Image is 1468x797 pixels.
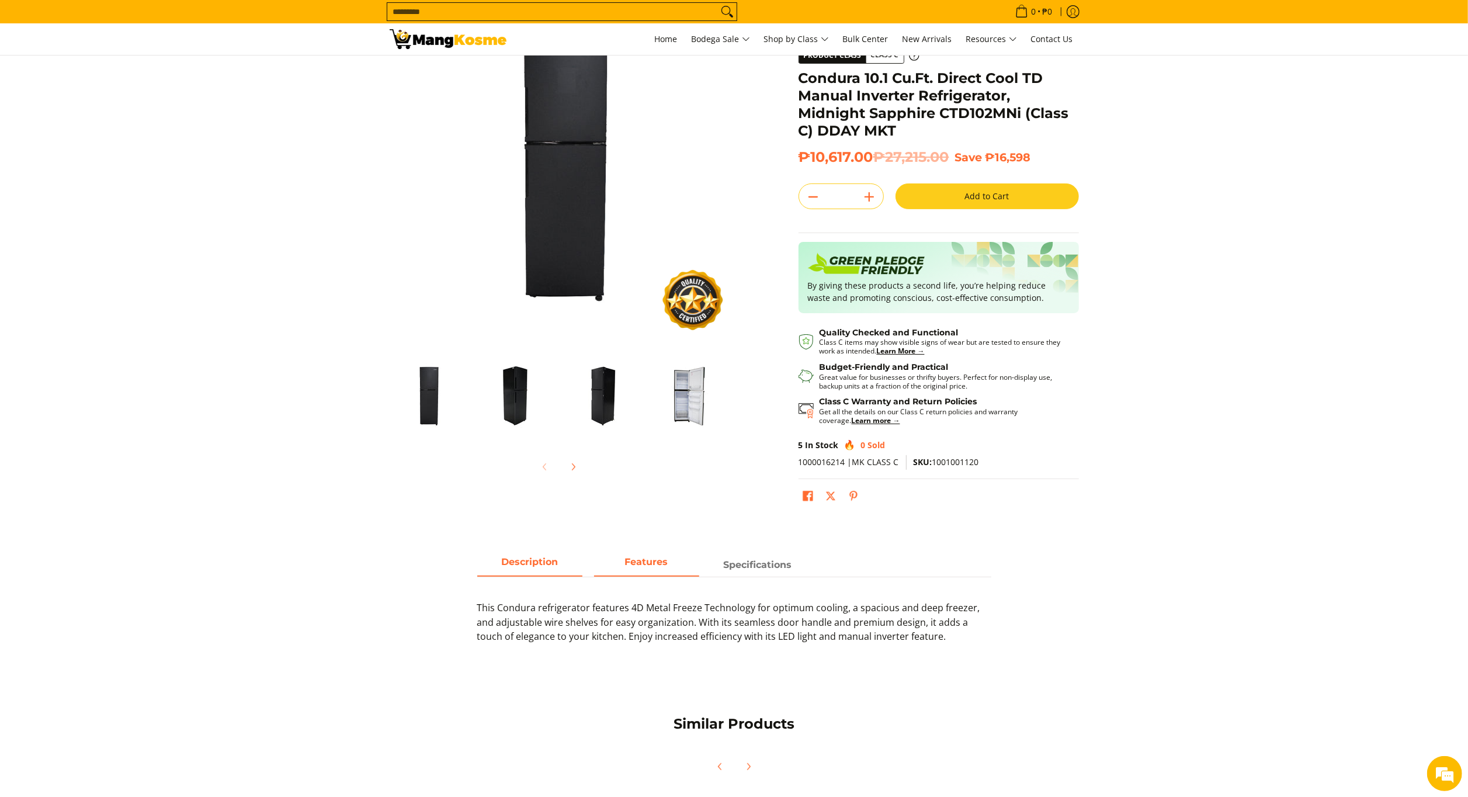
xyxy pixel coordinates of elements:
[877,346,925,356] a: Learn More →
[873,148,949,166] del: ₱27,215.00
[903,33,952,44] span: New Arrivals
[707,754,733,779] button: Previous
[855,188,883,206] button: Add
[1025,23,1079,55] a: Contact Us
[861,439,866,451] span: 0
[560,454,586,480] button: Next
[985,150,1031,164] span: ₱16,598
[764,32,829,47] span: Shop by Class
[808,251,925,279] img: Badge sustainability green pledge friendly
[1012,5,1056,18] span: •
[960,23,1023,55] a: Resources
[390,358,466,434] img: Condura 10.1 Cu.Ft. Direct Cool TD Manual Inverter Refrigerator, Midnight Sapphire CTD102MNi (Cla...
[735,754,761,779] button: Next
[1031,33,1073,44] span: Contact Us
[655,33,678,44] span: Home
[718,3,737,20] button: Search
[692,32,750,47] span: Bodega Sale
[820,327,959,338] strong: Quality Checked and Functional
[966,32,1017,47] span: Resources
[758,23,835,55] a: Shop by Class
[477,601,991,656] p: This Condura refrigerator features 4D Metal Freeze Technology for optimum cooling, a spacious and...
[477,555,582,577] a: Description
[852,415,900,425] a: Learn more →
[800,488,816,508] a: Share on Facebook
[897,23,958,55] a: New Arrivals
[686,23,756,55] a: Bodega Sale
[896,183,1079,209] button: Add to Cart
[820,373,1067,390] p: Great value for businesses or thrifty buyers. Perfect for non-display use, backup units at a frac...
[820,396,977,407] strong: Class C Warranty and Return Policies
[594,555,699,577] a: Description 1
[653,358,728,434] img: Condura 10.1 Cu.Ft. Direct Cool TD Manual Inverter Refrigerator, Midnight Sapphire CTD102MNi (Cla...
[477,555,582,576] span: Description
[390,29,506,49] img: Condura 10.2 Cu.Ft. 2-Door Manual Inverter Ref 9.9. DDAY l Mang Kosme
[1030,8,1038,16] span: 0
[565,358,641,434] img: Condura 10.1 Cu.Ft. Direct Cool TD Manual Inverter Refrigerator, Midnight Sapphire CTD102MNi (Cla...
[914,456,932,467] span: SKU:
[843,33,889,44] span: Bulk Center
[477,715,991,733] h2: Similar Products
[823,488,839,508] a: Post on X
[799,188,827,206] button: Subtract
[837,23,894,55] a: Bulk Center
[868,439,886,451] span: Sold
[477,358,553,434] img: Condura 10.1 Cu.Ft. Direct Cool TD Manual Inverter Refrigerator, Midnight Sapphire CTD102MNi (Cla...
[799,456,899,467] span: 1000016214 |MK CLASS C
[914,456,979,467] span: 1001001120
[705,555,810,577] a: Description 2
[820,407,1067,425] p: Get all the details on our Class C return policies and warranty coverage.
[1041,8,1054,16] span: ₱0
[955,150,983,164] span: Save
[820,338,1067,355] p: Class C items may show visible signs of wear but are tested to ensure they work as intended.
[477,577,991,656] div: Description
[845,488,862,508] a: Pin on Pinterest
[799,148,949,166] span: ₱10,617.00
[799,439,803,451] span: 5
[808,279,1070,304] p: By giving these products a second life, you’re helping reduce waste and promoting conscious, cost...
[723,559,792,570] strong: Specifications
[518,23,1079,55] nav: Main Menu
[820,362,949,372] strong: Budget-Friendly and Practical
[625,556,668,567] strong: Features
[649,23,683,55] a: Home
[806,439,839,451] span: In Stock
[799,70,1079,140] h1: Condura 10.1 Cu.Ft. Direct Cool TD Manual Inverter Refrigerator, Midnight Sapphire CTD102MNi (Cla...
